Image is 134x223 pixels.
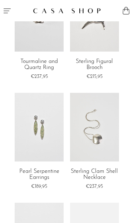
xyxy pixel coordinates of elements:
[70,59,119,71] a: Sterling Figural Brooch
[15,169,64,181] a: Pearl Serpentine Earrings
[86,74,103,79] span: €215,95
[31,74,48,79] span: €237,95
[15,59,64,71] a: Tourmaline and Quartz Ring
[86,184,103,189] span: €237,95
[31,184,47,189] span: €189,95
[70,169,119,181] a: Sterling Clam Shell Necklace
